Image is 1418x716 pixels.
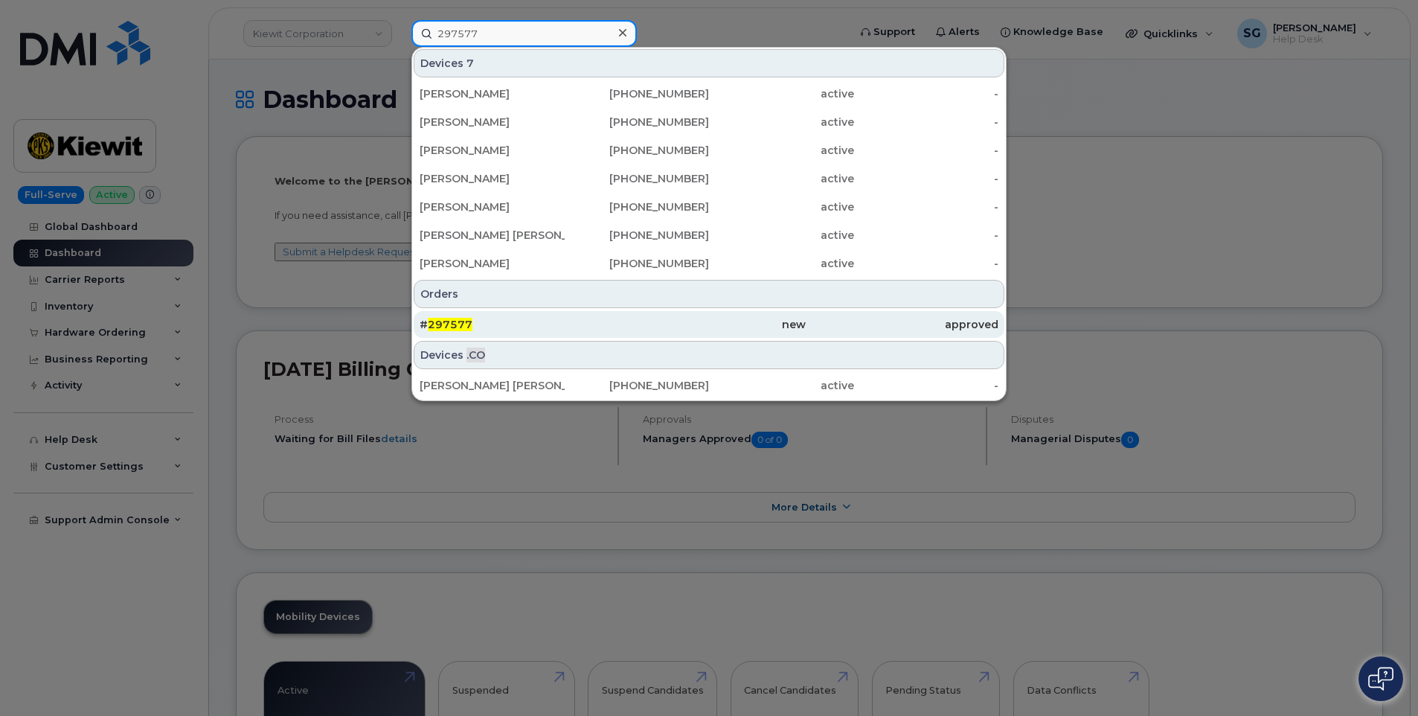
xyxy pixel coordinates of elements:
div: - [854,171,999,186]
div: [PHONE_NUMBER] [565,86,710,101]
a: [PERSON_NAME][PHONE_NUMBER]active- [414,80,1004,107]
div: - [854,143,999,158]
div: [PERSON_NAME] [420,143,565,158]
div: - [854,228,999,243]
div: [PERSON_NAME] [420,115,565,130]
a: [PERSON_NAME][PHONE_NUMBER]active- [414,250,1004,277]
a: [PERSON_NAME][PHONE_NUMBER]active- [414,137,1004,164]
a: [PERSON_NAME] [PERSON_NAME][PHONE_NUMBER]active- [414,372,1004,399]
div: active [709,86,854,101]
div: [PHONE_NUMBER] [565,171,710,186]
div: [PHONE_NUMBER] [565,256,710,271]
div: [PERSON_NAME] [PERSON_NAME] [420,378,565,393]
div: [PERSON_NAME] [PERSON_NAME] [420,228,565,243]
div: approved [806,317,998,332]
div: new [612,317,805,332]
a: [PERSON_NAME][PHONE_NUMBER]active- [414,165,1004,192]
div: active [709,256,854,271]
div: active [709,378,854,393]
div: - [854,115,999,130]
span: 7 [466,56,474,71]
div: Devices [414,49,1004,77]
div: [PERSON_NAME] [420,256,565,271]
div: [PHONE_NUMBER] [565,199,710,214]
div: Devices [414,341,1004,369]
span: .CO [466,348,485,362]
a: [PERSON_NAME][PHONE_NUMBER]active- [414,109,1004,135]
div: active [709,199,854,214]
div: [PHONE_NUMBER] [565,378,710,393]
div: active [709,228,854,243]
div: - [854,199,999,214]
div: active [709,171,854,186]
span: 297577 [428,318,472,331]
a: [PERSON_NAME] [PERSON_NAME][PHONE_NUMBER]active- [414,222,1004,249]
div: # [420,317,612,332]
img: Open chat [1368,667,1393,691]
div: active [709,143,854,158]
div: - [854,86,999,101]
div: [PERSON_NAME] [420,199,565,214]
div: Orders [414,280,1004,308]
div: [PERSON_NAME] [420,86,565,101]
div: [PHONE_NUMBER] [565,228,710,243]
div: [PHONE_NUMBER] [565,115,710,130]
div: active [709,115,854,130]
div: - [854,378,999,393]
a: [PERSON_NAME][PHONE_NUMBER]active- [414,194,1004,220]
a: #297577newapproved [414,311,1004,338]
div: [PHONE_NUMBER] [565,143,710,158]
div: [PERSON_NAME] [420,171,565,186]
div: - [854,256,999,271]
